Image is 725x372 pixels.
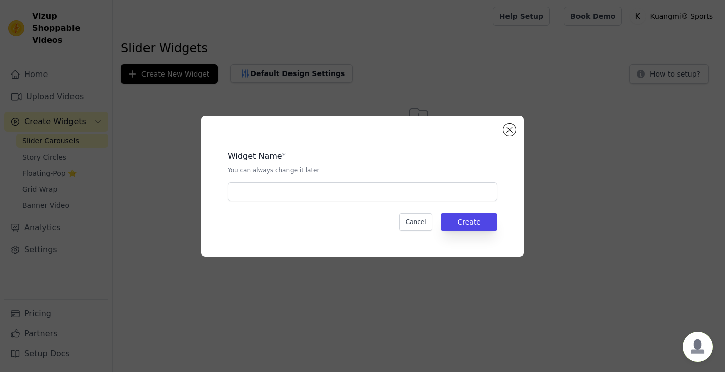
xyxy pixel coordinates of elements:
button: Cancel [399,213,433,231]
legend: Widget Name [228,150,282,162]
p: You can always change it later [228,166,497,174]
button: Create [441,213,497,231]
button: Close modal [503,124,516,136]
div: 开放式聊天 [683,332,713,362]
